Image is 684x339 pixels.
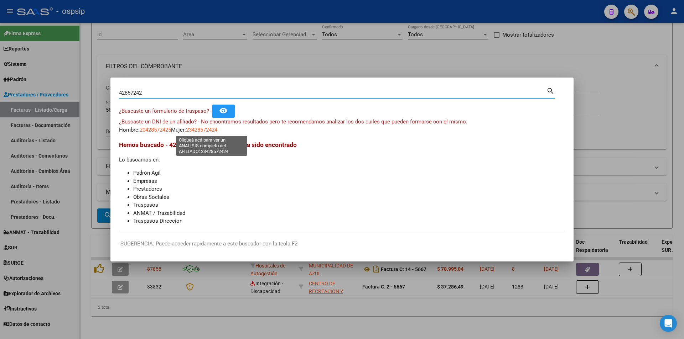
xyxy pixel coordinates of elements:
mat-icon: remove_red_eye [219,106,228,115]
li: Empresas [133,177,565,185]
div: Open Intercom Messenger [660,315,677,332]
div: Hombre: Mujer: [119,118,565,134]
li: Obras Sociales [133,193,565,201]
span: 23428572424 [186,127,217,133]
li: Prestadores [133,185,565,193]
span: ¿Buscaste un DNI de un afiliado? - No encontramos resultados pero te recomendamos analizar los do... [119,118,467,125]
p: -SUGERENCIA: Puede acceder rapidamente a este buscador con la tecla F2- [119,240,565,248]
li: Traspasos [133,201,565,209]
span: Hemos buscado - 42857242 - y el mismo no ha sido encontrado [119,141,297,148]
li: Padrón Ágil [133,169,565,177]
mat-icon: search [546,86,555,95]
li: Traspasos Direccion [133,217,565,225]
span: ¿Buscaste un formulario de traspaso? - [119,108,212,114]
li: ANMAT / Trazabilidad [133,209,565,217]
span: 20428572425 [140,127,171,133]
div: Lo buscamos en: [119,140,565,225]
